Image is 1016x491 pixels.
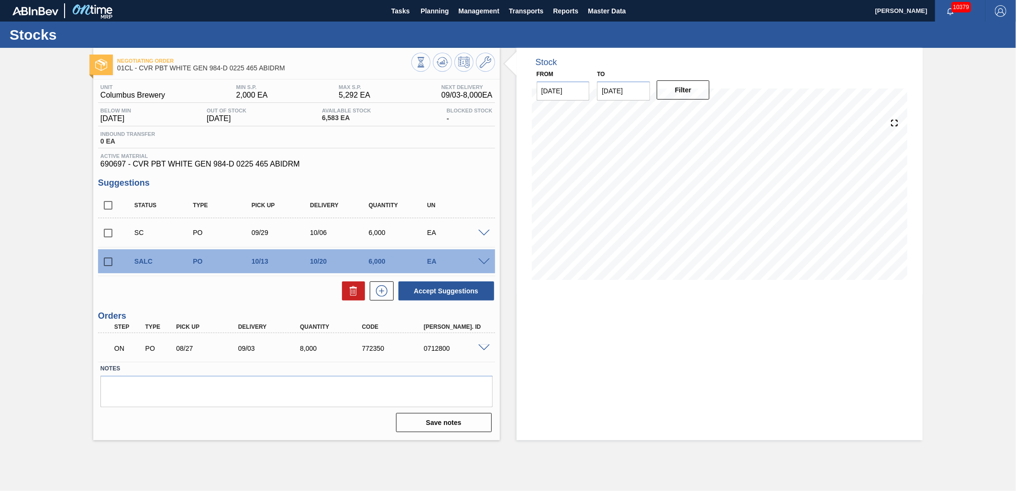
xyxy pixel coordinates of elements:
[190,257,256,265] div: Purchase order
[98,178,495,188] h3: Suggestions
[425,229,491,236] div: EA
[390,5,411,17] span: Tasks
[935,4,966,18] button: Notifications
[236,91,268,100] span: 2,000 EA
[249,202,315,209] div: Pick up
[995,5,1006,17] img: Logout
[10,29,179,40] h1: Stocks
[114,345,142,352] p: ON
[657,80,710,100] button: Filter
[112,338,144,359] div: Negotiating Order
[425,257,491,265] div: EA
[174,345,243,352] div: 08/27/2025
[442,84,493,90] span: Next Delivery
[360,345,430,352] div: 772350
[249,229,315,236] div: 09/29/2025
[190,229,256,236] div: Purchase order
[298,345,367,352] div: 8,000
[308,202,374,209] div: Delivery
[100,114,131,123] span: [DATE]
[100,153,493,159] span: Active Material
[597,71,605,78] label: to
[100,362,493,376] label: Notes
[143,324,176,330] div: Type
[132,202,198,209] div: Status
[236,345,306,352] div: 09/03/2025
[298,324,367,330] div: Quantity
[112,324,144,330] div: Step
[95,59,107,71] img: Ícone
[444,108,495,123] div: -
[396,413,492,432] button: Save notes
[421,345,491,352] div: 0712800
[117,65,411,72] span: 01CL - CVR PBT WHITE GEN 984-D 0225 465 ABIDRM
[360,324,430,330] div: Code
[553,5,578,17] span: Reports
[132,257,198,265] div: Suggestion Awaiting Load Composition
[411,53,431,72] button: Stocks Overview
[536,57,557,67] div: Stock
[100,160,493,168] span: 690697 - CVR PBT WHITE GEN 984-D 0225 465 ABIDRM
[132,229,198,236] div: Suggestion Created
[100,138,155,145] span: 0 EA
[100,91,165,100] span: Columbus Brewery
[337,281,365,301] div: Delete Suggestions
[597,81,650,100] input: mm/dd/yyyy
[476,53,495,72] button: Go to Master Data / General
[398,281,494,301] button: Accept Suggestions
[339,84,370,90] span: MAX S.P.
[537,71,553,78] label: From
[366,257,432,265] div: 6,000
[190,202,256,209] div: Type
[100,131,155,137] span: Inbound Transfer
[537,81,590,100] input: mm/dd/yyyy
[447,108,493,113] span: Blocked Stock
[509,5,543,17] span: Transports
[588,5,626,17] span: Master Data
[98,311,495,321] h3: Orders
[174,324,243,330] div: Pick up
[308,257,374,265] div: 10/20/2025
[249,257,315,265] div: 10/13/2025
[366,202,432,209] div: Quantity
[366,229,432,236] div: 6,000
[117,58,411,64] span: Negotiating Order
[425,202,491,209] div: UN
[458,5,499,17] span: Management
[322,114,371,122] span: 6,583 EA
[420,5,449,17] span: Planning
[100,108,131,113] span: Below Min
[236,324,306,330] div: Delivery
[454,53,474,72] button: Schedule Inventory
[339,91,370,100] span: 5,292 EA
[100,84,165,90] span: Unit
[421,324,491,330] div: [PERSON_NAME]. ID
[394,280,495,301] div: Accept Suggestions
[207,114,246,123] span: [DATE]
[207,108,246,113] span: Out Of Stock
[143,345,176,352] div: Purchase order
[236,84,268,90] span: MIN S.P.
[365,281,394,301] div: New suggestion
[433,53,452,72] button: Update Chart
[322,108,371,113] span: Available Stock
[442,91,493,100] span: 09/03 - 8,000 EA
[951,2,971,12] span: 10379
[12,7,58,15] img: TNhmsLtSVTkK8tSr43FrP2fwEKptu5GPRR3wAAAABJRU5ErkJggg==
[308,229,374,236] div: 10/06/2025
